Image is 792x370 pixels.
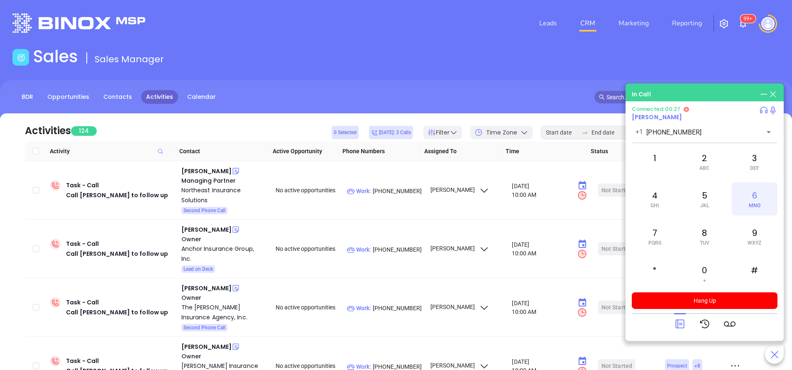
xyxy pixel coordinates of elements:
input: MM/DD/YYYY [512,240,571,249]
div: Activities [25,123,71,138]
input: End date [592,128,624,137]
div: In Call [632,90,651,99]
th: Time [502,142,587,161]
div: Call [PERSON_NAME] to follow up [66,190,168,200]
div: Not Started [601,242,632,255]
div: Owner [181,293,264,302]
a: Reporting [669,15,705,32]
div: No active opportunities [276,244,340,253]
span: [PERSON_NAME] [429,362,489,369]
span: DEF [750,165,759,171]
div: 7 [632,220,677,253]
span: [PERSON_NAME] [429,186,489,193]
div: 10:00 AM [512,249,592,259]
span: swap-right [582,129,588,136]
div: Managing Partner [181,176,264,185]
a: Leads [536,15,560,32]
span: Sales Manager [95,53,164,66]
span: Work : [347,186,371,196]
button: Choose date, selected date is Oct 9, 2025 [574,353,591,370]
a: BDR [17,90,38,104]
button: Choose date, selected date is Oct 9, 2025 [574,294,591,311]
div: 10:00 AM [512,190,592,201]
div: 9 [732,220,777,253]
div: Not Started [601,301,632,314]
div: No active opportunities [276,303,340,312]
a: The [PERSON_NAME] Insurance Agency, Inc. [181,302,264,322]
div: # [732,257,777,290]
a: Anchor Insurance Group, Inc. [181,244,264,264]
div: 0 [682,257,727,290]
p: +1 [636,127,643,137]
span: Lead on Deck [183,265,213,274]
img: user [761,17,775,30]
span: Activity [50,147,172,156]
span: PQRS [648,240,661,246]
div: 6 [732,182,777,216]
p: [PHONE_NUMBER] [347,304,423,313]
a: Opportunities [42,90,94,104]
div: Task - Call [66,180,168,200]
div: 1 [632,145,677,178]
input: Enter phone number or name [646,127,750,137]
span: + [703,277,706,283]
span: Time Zone [486,128,517,137]
a: Activities [141,90,178,104]
span: [PERSON_NAME] [429,245,489,252]
div: Task - Call [66,239,168,259]
div: Task - Call [66,297,168,317]
input: MM/DD/YYYY [512,358,571,366]
div: 8 [682,220,727,253]
span: TUV [700,240,709,246]
span: Work : [347,304,371,313]
th: Contact [176,142,264,161]
a: Northeast Insurance Solutions [181,185,264,205]
span: MNO [749,203,760,208]
div: 10:00 AM [512,307,592,318]
span: Second Phone Call [183,323,225,332]
a: Calendar [182,90,221,104]
span: 00:27 [665,105,681,113]
div: 4 [632,182,677,216]
span: 124 [71,126,97,136]
a: Contacts [98,90,137,104]
span: 0 Selected [334,128,357,137]
div: [PERSON_NAME] [181,283,232,293]
span: GHI [650,203,659,208]
th: Assigned To [421,142,503,161]
span: ABC [699,165,709,171]
button: Open [763,126,775,138]
span: Second Phone Call [183,206,225,215]
div: [PERSON_NAME] [181,225,232,235]
span: JKL [700,203,709,208]
input: Search… [606,93,756,102]
div: Call [PERSON_NAME] to follow up [66,249,168,259]
a: [PERSON_NAME] [632,113,682,121]
div: 5 [682,182,727,216]
div: Owner [181,235,264,244]
th: Phone Numbers [339,142,421,161]
div: 3 [732,145,777,178]
a: CRM [577,15,599,32]
img: iconNotification [738,19,748,29]
th: Status [587,142,648,161]
span: [PERSON_NAME] [429,304,489,310]
span: Connected [632,105,663,113]
p: [PHONE_NUMBER] [347,245,423,254]
button: Hang Up [632,292,777,309]
th: Active Opportunity [264,142,339,161]
div: 2 [682,145,727,178]
p: [PHONE_NUMBER] [347,186,423,196]
input: Start date [546,128,578,137]
div: Not Started [601,184,632,197]
span: [DATE]: 3 Calls [371,128,411,137]
img: logo [12,13,145,33]
h1: Sales [33,47,78,66]
div: [PERSON_NAME] [181,166,232,176]
div: [PERSON_NAME] [181,342,232,352]
span: Filter [436,128,450,137]
span: search [599,94,605,100]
